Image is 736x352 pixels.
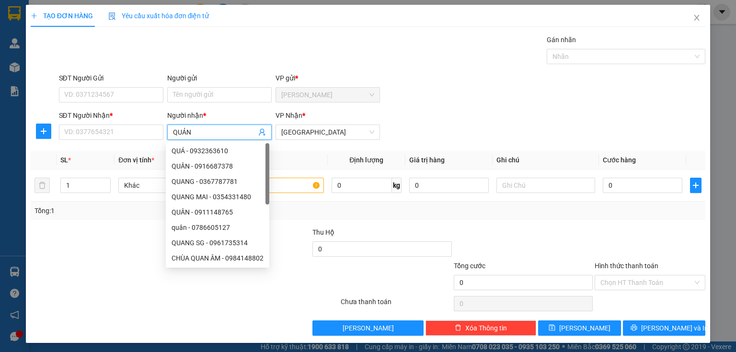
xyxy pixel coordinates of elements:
div: QUÁ - 0932363610 [166,143,269,159]
span: plus [690,182,701,189]
button: plus [36,124,51,139]
input: VD: Bàn, Ghế [225,178,324,193]
span: Yêu cầu xuất hóa đơn điện tử [108,12,209,20]
div: CHÙA QUAN ÂM - 0984148802 [172,253,264,263]
div: QUÂN - 0911148765 [166,204,269,220]
input: Ghi Chú [496,178,595,193]
div: QUANG SG - 0961735314 [172,238,264,248]
div: SĐT Người Gửi [59,73,163,83]
th: Ghi chú [493,151,599,170]
span: TẠO ĐƠN HÀNG [31,12,93,20]
div: quân - 0786605127 [166,220,269,235]
span: delete [455,324,461,332]
div: QUANG - 0367787781 [166,174,269,189]
span: Đơn vị tính [118,156,154,164]
span: SL [60,156,68,164]
button: [PERSON_NAME] [312,320,423,336]
label: Hình thức thanh toán [595,262,658,270]
span: save [549,324,555,332]
span: user-add [258,128,266,136]
div: QUANG SG - 0961735314 [166,235,269,250]
span: Cước hàng [603,156,636,164]
span: printer [631,324,637,332]
img: icon [108,12,116,20]
span: kg [392,178,402,193]
input: 0 [409,178,489,193]
span: [PERSON_NAME] [343,323,394,333]
div: Tổng: 1 [34,205,285,216]
div: VP gửi [276,73,380,83]
span: [PERSON_NAME] và In [641,323,708,333]
div: QUANG MAI - 0354331480 [166,189,269,204]
div: CHÙA QUAN ÂM - 0984148802 [166,250,269,266]
span: close [693,14,701,22]
span: Sài Gòn [281,125,374,139]
div: Người gửi [167,73,272,83]
span: Xóa Thông tin [465,323,507,333]
span: plus [31,12,37,19]
span: Tổng cước [454,262,485,270]
button: printer[PERSON_NAME] và In [623,320,706,336]
span: plus [36,127,51,135]
div: Người nhận [167,110,272,121]
div: QUÂN - 0916687378 [166,159,269,174]
span: Khác [124,178,211,193]
span: Định lượng [349,156,383,164]
div: QUÁ - 0932363610 [172,146,264,156]
div: QUÂN - 0916687378 [172,161,264,171]
button: plus [690,178,701,193]
div: QUANG MAI - 0354331480 [172,192,264,202]
span: [PERSON_NAME] [559,323,610,333]
div: QUANG - 0367787781 [172,176,264,187]
button: save[PERSON_NAME] [538,320,621,336]
div: Chưa thanh toán [340,296,452,313]
div: QUÂN - 0911148765 [172,207,264,217]
button: deleteXóa Thông tin [425,320,536,336]
span: Phan Rang [281,88,374,102]
span: Thu Hộ [312,228,334,236]
span: VP Nhận [276,112,302,119]
label: Gán nhãn [547,36,576,44]
button: Close [683,5,710,32]
div: quân - 0786605127 [172,222,264,233]
div: SĐT Người Nhận [59,110,163,121]
button: delete [34,178,50,193]
span: Giá trị hàng [409,156,445,164]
